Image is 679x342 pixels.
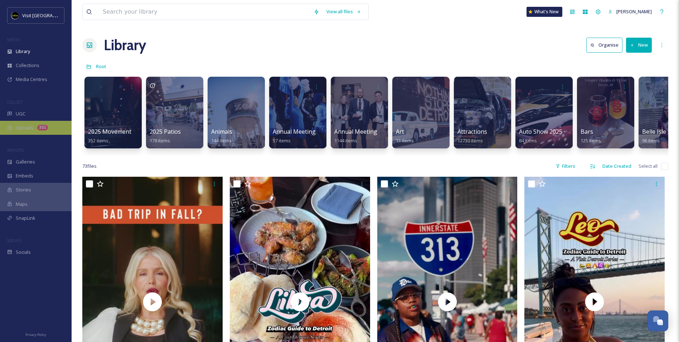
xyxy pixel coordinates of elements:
[16,249,31,256] span: Socials
[519,128,562,136] span: Auto Show 2025
[616,8,652,15] span: [PERSON_NAME]
[396,128,414,144] a: Art31 items
[334,128,399,136] span: Annual Meeting (Eblast)
[211,128,232,136] span: Animals
[82,163,97,170] span: 73 file s
[25,332,46,337] span: Privacy Policy
[22,12,78,19] span: Visit [GEOGRAPHIC_DATA]
[88,137,108,144] span: 352 items
[527,7,562,17] a: What's New
[7,99,23,105] span: COLLECT
[273,128,316,144] a: Annual Meeting57 items
[7,238,21,243] span: SOCIALS
[586,38,626,52] a: Organise
[273,137,291,144] span: 57 items
[581,128,593,136] span: Bars
[16,201,28,208] span: Maps
[396,137,414,144] span: 31 items
[396,128,404,136] span: Art
[7,147,24,153] span: WIDGETS
[99,4,310,20] input: Search your library
[581,128,601,144] a: Bars125 items
[16,172,33,179] span: Embeds
[599,159,635,173] div: Date Created
[323,5,365,19] a: View all files
[88,128,131,144] a: 2025 Movement352 items
[457,128,487,136] span: Attractions
[150,128,181,144] a: 2025 Patios179 items
[96,62,106,71] a: Root
[552,159,579,173] div: Filters
[16,76,47,83] span: Media Centres
[457,128,487,144] a: Attractions12730 items
[334,128,399,144] a: Annual Meeting (Eblast)1144 items
[211,128,232,144] a: Animals144 items
[648,310,668,331] button: Open Chat
[211,137,232,144] span: 144 items
[16,158,35,165] span: Galleries
[16,48,30,55] span: Library
[586,38,622,52] button: Organise
[639,163,658,170] span: Select all
[25,330,46,338] a: Privacy Policy
[37,125,48,130] div: 331
[457,137,483,144] span: 12730 items
[96,63,106,70] span: Root
[16,186,31,193] span: Stories
[11,12,19,19] img: VISIT%20DETROIT%20LOGO%20-%20BLACK%20BACKGROUND.png
[16,124,34,131] span: Uploads
[7,37,20,42] span: MEDIA
[104,34,146,56] a: Library
[88,128,131,136] span: 2025 Movement
[150,128,181,136] span: 2025 Patios
[519,128,562,144] a: Auto Show 202584 items
[16,110,25,117] span: UGC
[16,215,35,222] span: SnapLink
[16,62,39,69] span: Collections
[605,5,655,19] a: [PERSON_NAME]
[581,137,601,144] span: 125 items
[626,38,652,52] button: New
[334,137,357,144] span: 1144 items
[273,128,316,136] span: Annual Meeting
[150,137,170,144] span: 179 items
[519,137,537,144] span: 84 items
[642,137,660,144] span: 96 items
